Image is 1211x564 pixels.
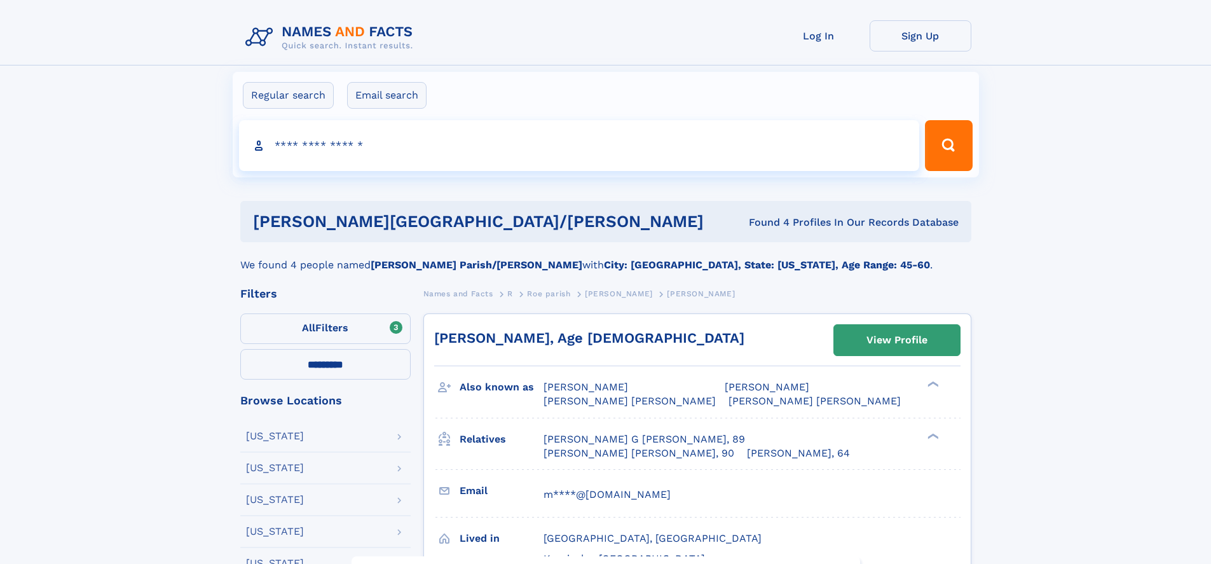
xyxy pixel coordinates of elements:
a: [PERSON_NAME] G [PERSON_NAME], 89 [544,432,745,446]
input: search input [239,120,920,171]
div: [US_STATE] [246,526,304,537]
a: Roe parish [527,285,570,301]
div: We found 4 people named with . [240,242,971,273]
div: View Profile [866,326,927,355]
div: ❯ [924,380,940,389]
div: [US_STATE] [246,495,304,505]
a: Sign Up [870,20,971,52]
div: [US_STATE] [246,431,304,441]
a: [PERSON_NAME], Age [DEMOGRAPHIC_DATA] [434,330,744,346]
span: [PERSON_NAME] [725,381,809,393]
span: [PERSON_NAME] [PERSON_NAME] [544,395,716,407]
span: [PERSON_NAME] [585,289,653,298]
div: Browse Locations [240,395,411,406]
div: Found 4 Profiles In Our Records Database [726,216,959,230]
span: [GEOGRAPHIC_DATA], [GEOGRAPHIC_DATA] [544,532,762,544]
div: ❯ [924,432,940,440]
h3: Also known as [460,376,544,398]
label: Email search [347,82,427,109]
h3: Relatives [460,429,544,450]
b: City: [GEOGRAPHIC_DATA], State: [US_STATE], Age Range: 45-60 [604,259,930,271]
img: Logo Names and Facts [240,20,423,55]
div: Filters [240,288,411,299]
a: [PERSON_NAME] [585,285,653,301]
label: Regular search [243,82,334,109]
label: Filters [240,313,411,344]
span: [PERSON_NAME] [667,289,735,298]
a: View Profile [834,325,960,355]
h3: Email [460,480,544,502]
h3: Lived in [460,528,544,549]
button: Search Button [925,120,972,171]
a: R [507,285,513,301]
a: Names and Facts [423,285,493,301]
a: Log In [768,20,870,52]
h1: [PERSON_NAME][GEOGRAPHIC_DATA]/[PERSON_NAME] [253,214,727,230]
div: [US_STATE] [246,463,304,473]
span: [PERSON_NAME] [PERSON_NAME] [729,395,901,407]
a: [PERSON_NAME] [PERSON_NAME], 90 [544,446,734,460]
a: [PERSON_NAME], 64 [747,446,850,460]
span: Roe parish [527,289,570,298]
span: All [302,322,315,334]
span: R [507,289,513,298]
b: [PERSON_NAME] Parish/[PERSON_NAME] [371,259,582,271]
span: [PERSON_NAME] [544,381,628,393]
